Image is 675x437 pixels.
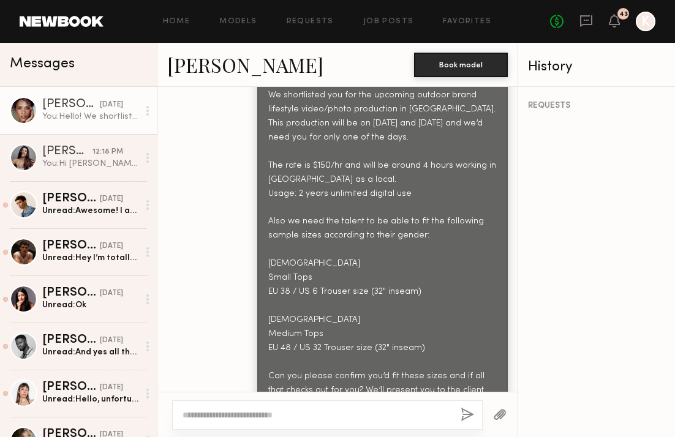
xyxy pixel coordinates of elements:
div: REQUESTS [528,102,665,110]
div: History [528,60,665,74]
div: [PERSON_NAME] [42,381,100,394]
a: K [636,12,655,31]
span: Messages [10,57,75,71]
a: Favorites [443,18,491,26]
a: Book model [414,59,508,69]
div: You: Hello! We shortlisted you for the upcoming outdoor brand lifestyle video/photo production in... [42,111,138,122]
div: Unread: Ok [42,299,138,311]
div: [DATE] [100,99,123,111]
a: Models [219,18,257,26]
div: Unread: Hey I’m totally down! All those sizes are perfect! Are we able to do a guaranteed $1000? [42,252,138,264]
div: [PERSON_NAME] [42,334,100,346]
div: [DATE] [100,288,123,299]
div: You: Hi [PERSON_NAME], our client is interested in you! Could you please send us a downloadable v... [42,158,138,170]
div: [DATE] [100,193,123,205]
div: [DATE] [100,241,123,252]
a: [PERSON_NAME] [167,51,323,78]
div: [PERSON_NAME] [42,240,100,252]
div: 43 [619,11,628,18]
div: Unread: And yes all the sizes work for me! [42,346,138,358]
button: Book model [414,53,508,77]
div: Hello! We shortlisted you for the upcoming outdoor brand lifestyle video/photo production in [GEO... [268,61,497,398]
a: Job Posts [363,18,414,26]
div: [DATE] [100,382,123,394]
div: [PERSON_NAME] [42,99,100,111]
div: [PERSON_NAME] [42,146,92,158]
div: 12:18 PM [92,146,123,158]
div: Unread: Awesome! I am a bit smaller on jeans 31x31. Let me know if that’s okay. I might need a be... [42,205,138,217]
div: [DATE] [100,335,123,346]
div: [PERSON_NAME] [42,287,100,299]
a: Requests [287,18,334,26]
div: Unread: Hello, unfortunately my waist is 25”. Thank you for thinking of me, and I hope your shoot... [42,394,138,405]
div: [PERSON_NAME] [42,193,100,205]
a: Home [163,18,190,26]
